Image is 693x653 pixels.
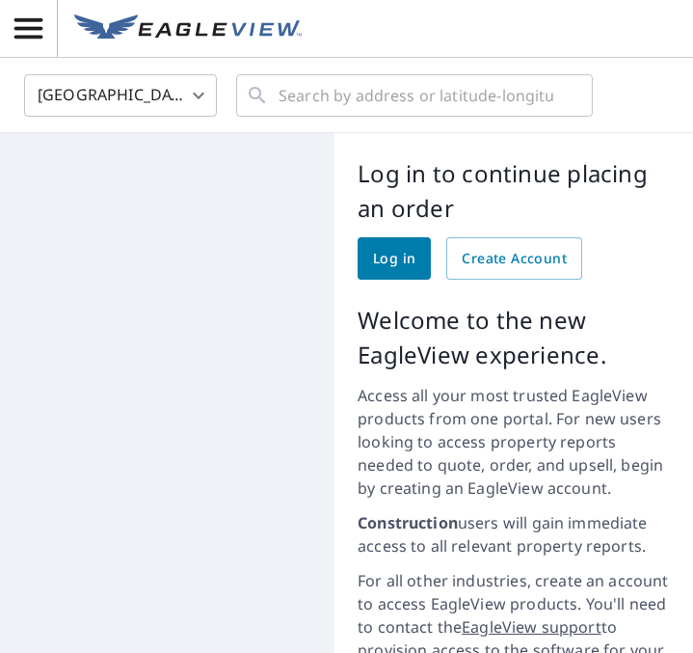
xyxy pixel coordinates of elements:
a: Log in [358,237,431,280]
img: EV Logo [74,14,302,43]
p: users will gain immediate access to all relevant property reports. [358,511,670,558]
p: Log in to continue placing an order [358,156,670,226]
p: Access all your most trusted EagleView products from one portal. For new users looking to access ... [358,384,670,500]
input: Search by address or latitude-longitude [279,68,553,122]
a: Create Account [446,237,582,280]
a: EagleView support [462,616,601,638]
span: Create Account [462,247,567,271]
p: Welcome to the new EagleView experience. [358,303,670,372]
strong: Construction [358,512,458,533]
span: Log in [373,247,415,271]
div: [GEOGRAPHIC_DATA] [24,68,217,122]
